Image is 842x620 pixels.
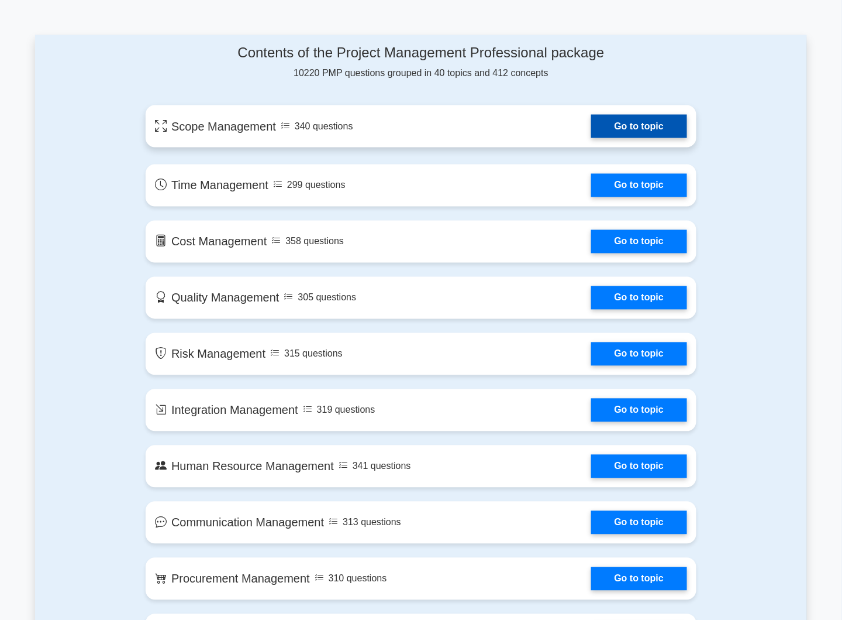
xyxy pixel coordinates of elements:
[591,399,687,422] a: Go to topic
[591,174,687,197] a: Go to topic
[591,455,687,478] a: Go to topic
[591,286,687,310] a: Go to topic
[591,511,687,535] a: Go to topic
[591,342,687,366] a: Go to topic
[591,567,687,591] a: Go to topic
[591,115,687,138] a: Go to topic
[146,44,696,80] div: 10220 PMP questions grouped in 40 topics and 412 concepts
[591,230,687,254] a: Go to topic
[146,44,696,61] h4: Contents of the Project Management Professional package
